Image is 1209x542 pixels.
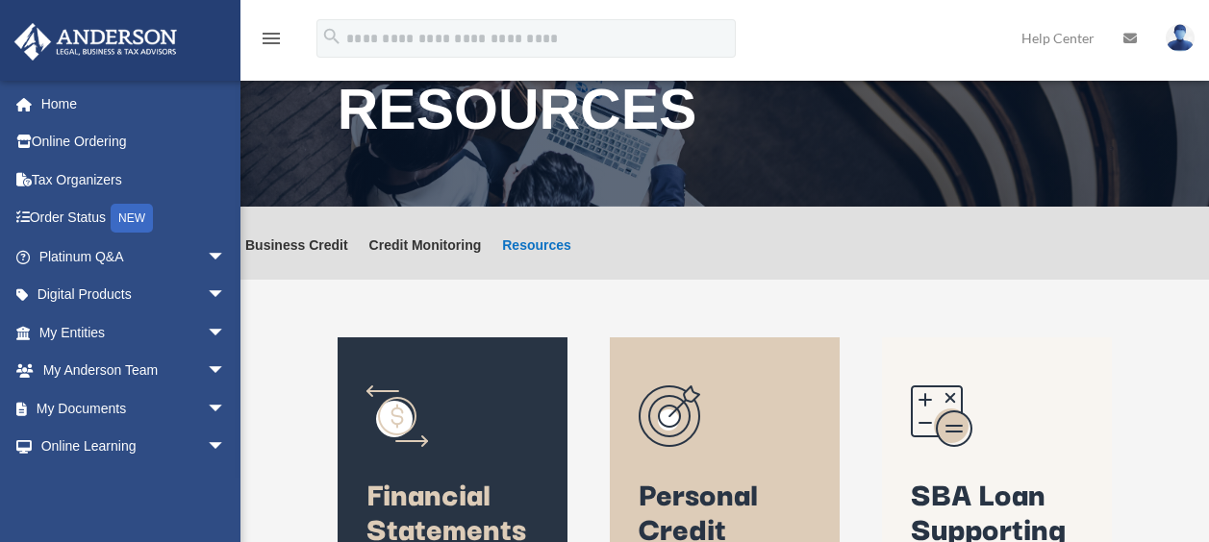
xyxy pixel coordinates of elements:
[207,389,245,429] span: arrow_drop_down
[260,27,283,50] i: menu
[502,238,571,280] a: Resources
[338,82,1113,148] h1: RESOURCES
[13,237,255,276] a: Platinum Q&Aarrow_drop_down
[260,34,283,50] a: menu
[207,313,245,353] span: arrow_drop_down
[13,389,255,428] a: My Documentsarrow_drop_down
[245,238,348,280] a: Business Credit
[207,428,245,467] span: arrow_drop_down
[207,465,245,505] span: arrow_drop_down
[369,238,482,280] a: Credit Monitoring
[13,352,255,390] a: My Anderson Teamarrow_drop_down
[13,276,255,314] a: Digital Productsarrow_drop_down
[321,26,342,47] i: search
[207,276,245,315] span: arrow_drop_down
[13,465,255,504] a: Billingarrow_drop_down
[13,428,255,466] a: Online Learningarrow_drop_down
[13,313,255,352] a: My Entitiesarrow_drop_down
[13,85,255,123] a: Home
[13,123,255,161] a: Online Ordering
[9,23,183,61] img: Anderson Advisors Platinum Portal
[1166,24,1195,52] img: User Pic
[13,160,255,199] a: Tax Organizers
[207,237,245,277] span: arrow_drop_down
[207,352,245,391] span: arrow_drop_down
[13,199,255,238] a: Order StatusNEW
[111,204,153,233] div: NEW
